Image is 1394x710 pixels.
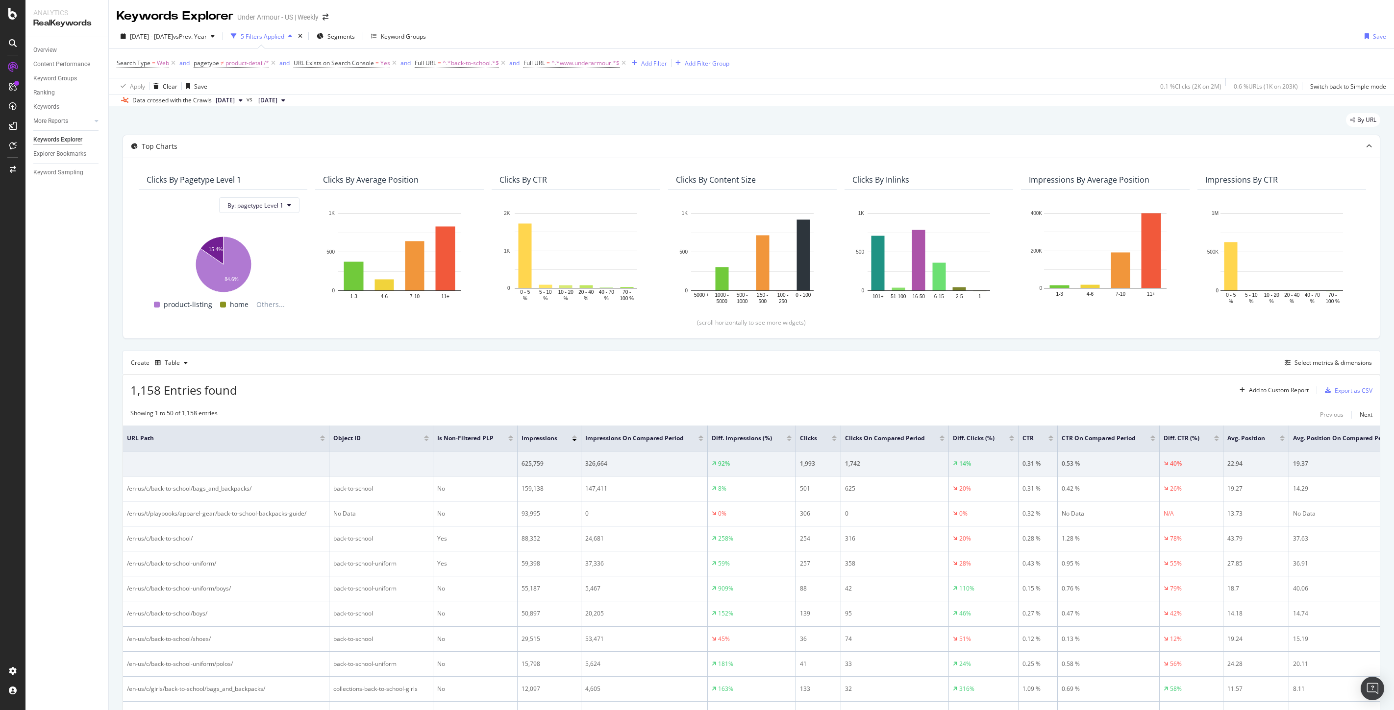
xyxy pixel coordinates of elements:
[333,584,429,593] div: back-to-school-uniform
[539,290,552,295] text: 5 - 10
[254,95,289,106] button: [DATE]
[130,382,237,398] span: 1,158 Entries found
[1062,534,1155,543] div: 1.28 %
[333,609,429,618] div: back-to-school
[33,116,92,126] a: More Reports
[800,434,817,443] span: Clicks
[718,609,733,618] div: 152%
[676,208,829,306] div: A chart.
[584,296,588,301] text: %
[33,149,101,159] a: Explorer Bookmarks
[33,135,101,145] a: Keywords Explorer
[604,296,609,301] text: %
[845,559,945,568] div: 358
[852,208,1005,306] div: A chart.
[551,56,620,70] span: ^.*www.underarmour.*$
[978,294,981,299] text: 1
[1357,117,1376,123] span: By URL
[33,8,100,18] div: Analytics
[1227,459,1285,468] div: 22.94
[410,294,420,299] text: 7-10
[685,59,729,68] div: Add Filter Group
[717,299,728,304] text: 5000
[247,95,254,104] span: vs
[241,32,284,41] div: 5 Filters Applied
[685,288,688,293] text: 0
[400,59,411,67] div: and
[381,294,388,299] text: 4-6
[523,296,527,301] text: %
[1031,248,1043,254] text: 200K
[1029,175,1149,185] div: Impressions By Average Position
[165,360,180,366] div: Table
[230,299,249,310] span: home
[437,434,494,443] span: Is Non-Filtered PLP
[1346,113,1380,127] div: legacy label
[1360,410,1372,419] div: Next
[504,248,510,254] text: 1K
[279,58,290,68] button: and
[333,534,429,543] div: back-to-school
[437,559,513,568] div: Yes
[522,534,577,543] div: 88,352
[852,175,909,185] div: Clicks By Inlinks
[856,249,864,255] text: 500
[33,88,55,98] div: Ranking
[33,88,101,98] a: Ranking
[504,211,510,216] text: 2K
[441,294,449,299] text: 11+
[437,484,513,493] div: No
[564,296,568,301] text: %
[1227,509,1285,518] div: 13.73
[33,73,77,84] div: Keyword Groups
[1227,584,1285,593] div: 18.7
[333,559,429,568] div: back-to-school-uniform
[1281,357,1372,369] button: Select metrics & dimensions
[367,28,430,44] button: Keyword Groups
[147,175,241,185] div: Clicks By pagetype Level 1
[279,59,290,67] div: and
[323,208,476,306] svg: A chart.
[757,292,768,298] text: 250 -
[523,59,545,67] span: Full URL
[182,78,207,94] button: Save
[151,355,192,371] button: Table
[225,56,269,70] span: product-detail/*
[194,82,207,91] div: Save
[221,59,224,67] span: ≠
[135,318,1368,327] div: (scroll horizontally to see more widgets)
[737,299,748,304] text: 1000
[237,12,319,22] div: Under Armour - US | Weekly
[157,56,169,70] span: Web
[1170,534,1182,543] div: 78%
[718,559,730,568] div: 59%
[1160,82,1221,91] div: 0.1 % Clicks ( 2K on 2M )
[33,167,83,178] div: Keyword Sampling
[131,355,192,371] div: Create
[227,28,296,44] button: 5 Filters Applied
[800,559,837,568] div: 257
[415,59,436,67] span: Full URL
[142,142,177,151] div: Top Charts
[332,288,335,293] text: 0
[117,59,150,67] span: Search Type
[959,484,971,493] div: 20%
[1216,288,1219,293] text: 0
[1170,584,1182,593] div: 79%
[212,95,247,106] button: [DATE]
[585,584,703,593] div: 5,467
[1264,292,1280,298] text: 10 - 20
[333,484,429,493] div: back-to-school
[953,434,995,443] span: Diff. Clicks (%)
[578,290,594,295] text: 20 - 40
[1062,459,1155,468] div: 0.53 %
[1290,299,1294,304] text: %
[845,434,925,443] span: Clicks On Compared Period
[1310,82,1386,91] div: Switch back to Simple mode
[1227,609,1285,618] div: 14.18
[224,277,238,283] text: 84.6%
[1029,208,1182,302] svg: A chart.
[800,584,837,593] div: 88
[599,290,615,295] text: 40 - 70
[499,175,547,185] div: Clicks By CTR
